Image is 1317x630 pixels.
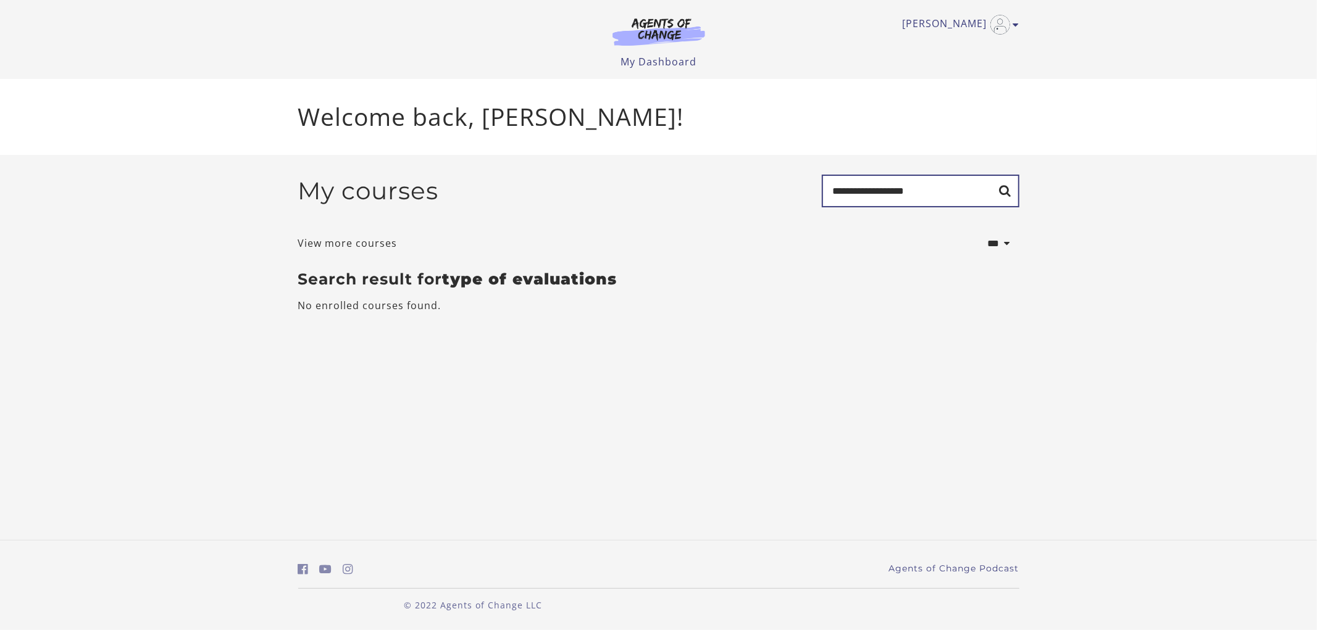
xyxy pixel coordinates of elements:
[298,563,309,575] i: https://www.facebook.com/groups/aswbtestprep (Open in a new window)
[298,236,398,251] a: View more courses
[621,55,696,68] a: My Dashboard
[903,15,1013,35] a: Toggle menu
[600,17,718,46] img: Agents of Change Logo
[298,270,1019,288] h3: Search result for
[319,563,332,575] i: https://www.youtube.com/c/AgentsofChangeTestPrepbyMeaganMitchell (Open in a new window)
[298,298,1019,313] p: No enrolled courses found.
[298,176,439,205] h2: My courses
[889,562,1019,575] a: Agents of Change Podcast
[443,270,617,288] strong: type of evaluations
[343,563,353,575] i: https://www.instagram.com/agentsofchangeprep/ (Open in a new window)
[298,599,649,611] p: © 2022 Agents of Change LLC
[298,99,1019,135] p: Welcome back, [PERSON_NAME]!
[319,560,332,578] a: https://www.youtube.com/c/AgentsofChangeTestPrepbyMeaganMitchell (Open in a new window)
[343,560,353,578] a: https://www.instagram.com/agentsofchangeprep/ (Open in a new window)
[298,560,309,578] a: https://www.facebook.com/groups/aswbtestprep (Open in a new window)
